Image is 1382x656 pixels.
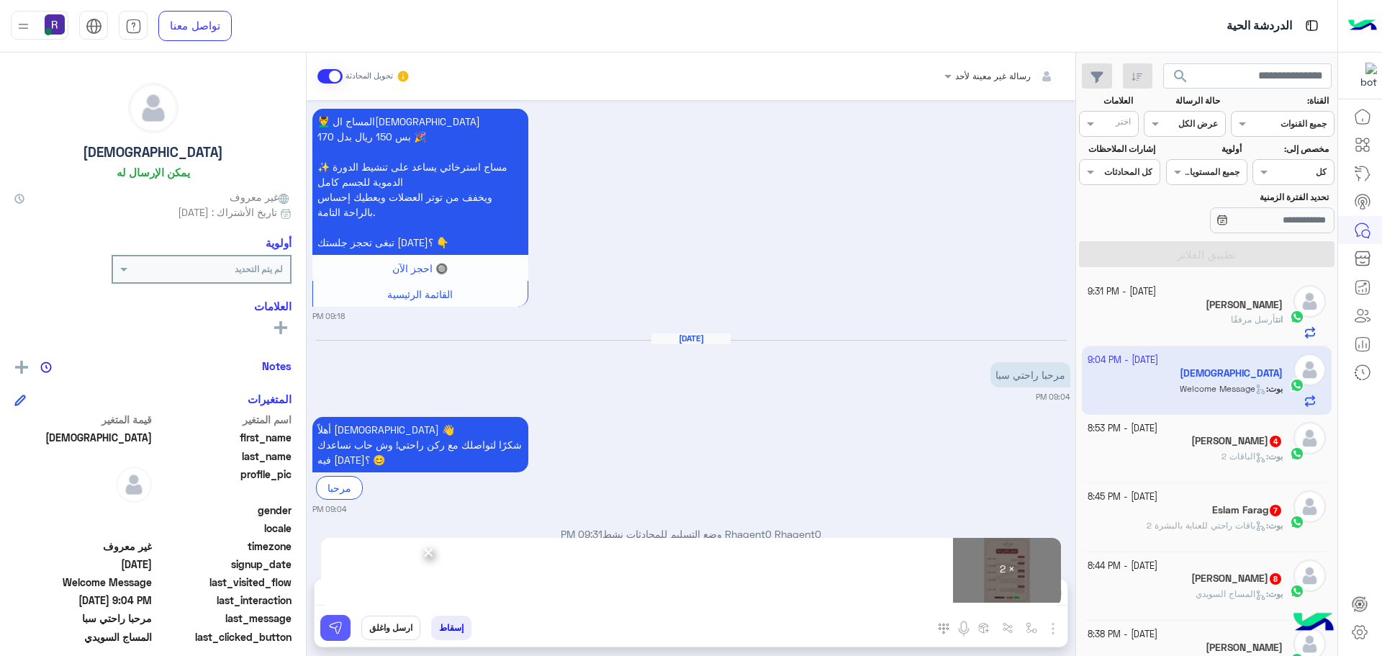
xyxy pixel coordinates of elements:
label: إشارات الملاحظات [1080,143,1155,156]
label: تحديد الفترة الزمنية [1168,191,1329,204]
span: 8 [1270,573,1281,585]
h5: Eslam Farag [1212,504,1283,516]
img: tab [125,18,142,35]
a: tab [119,11,148,41]
a: تواصل معنا [158,11,232,41]
span: أرسل مرفقًا [1231,314,1275,325]
b: لم يتم التحديد [235,264,283,274]
h6: يمكن الإرسال له [117,166,190,179]
img: profile [14,17,32,35]
b: : [1266,451,1283,462]
h6: Notes [262,359,292,372]
img: send voice note [955,620,972,637]
small: [DATE] - 8:38 PM [1088,628,1157,642]
img: Logo [1348,11,1377,41]
h6: أولوية [266,236,292,249]
img: Trigger scenario [1002,622,1013,634]
span: القائمة الرئيسية [387,288,453,300]
span: غير معروف [14,539,152,554]
small: [DATE] - 9:31 PM [1088,285,1156,299]
img: WhatsApp [1290,515,1304,529]
span: المساج السويدي [14,629,152,644]
span: المساج السويدي [1196,588,1266,599]
span: Welcome Message [14,575,152,590]
h5: Shady Emad [1206,299,1283,311]
span: غير معروف [230,189,292,205]
button: create order [972,616,996,639]
p: 30/9/2025, 9:04 PM [990,362,1070,387]
img: notes [40,361,52,373]
label: أولوية [1168,143,1242,156]
button: تطبيق الفلاتر [1079,241,1334,267]
img: defaultAdmin.png [1293,285,1326,318]
span: بوت [1268,588,1283,599]
img: WhatsApp [1290,446,1304,461]
span: last_visited_flow [155,575,292,590]
img: tab [86,18,102,35]
span: × [422,536,435,568]
img: defaultAdmin.png [1293,560,1326,592]
span: null [14,521,152,536]
button: search [1163,63,1198,94]
span: انت [1275,314,1283,325]
span: last_clicked_button [155,629,292,644]
div: مرحبا [316,476,363,500]
span: timezone [155,539,292,554]
div: اختر [1116,115,1133,132]
label: حالة الرسالة [1146,94,1220,107]
img: create order [978,622,990,634]
span: 🔘 احجز الآن [392,262,448,274]
small: [DATE] - 8:45 PM [1088,490,1157,504]
b: : [1266,520,1283,531]
h6: العلامات [14,300,292,313]
img: 322853014244696 [1351,63,1377,89]
span: الباقات 2 [1221,451,1266,462]
button: ارسل واغلق [361,616,420,640]
span: locale [155,521,292,536]
span: last_interaction [155,593,292,608]
p: Rhagent0 Rhagent0 وضع التسليم للمحادثات نشط [312,526,1070,542]
span: اسم المتغير [155,412,292,427]
img: defaultAdmin.png [1293,490,1326,523]
img: make a call [938,623,949,634]
span: profile_pic [155,467,292,500]
div: × 2 [953,538,1061,603]
img: userImage [45,14,65,35]
span: مرحبا راحتي سبا [14,611,152,626]
h5: Bilal Arshad Butt [1191,572,1283,585]
span: بوت [1268,451,1283,462]
span: last_message [155,611,292,626]
span: first_name [155,430,292,445]
label: مخصص إلى: [1255,143,1329,156]
small: 09:04 PM [312,503,347,515]
b: : [1266,588,1283,599]
p: الدردشة الحية [1227,17,1292,36]
button: إسقاط [431,616,471,640]
img: hulul-logo.png [1288,598,1339,649]
img: WhatsApp [1290,584,1304,598]
span: gender [155,503,292,518]
h5: ابو يزن الكاهلي [1191,435,1283,447]
img: defaultAdmin.png [129,84,178,132]
span: رسالة غير معينة لأحد [955,71,1031,81]
img: select flow [1026,622,1037,634]
p: 30/9/2025, 9:04 PM [312,417,528,472]
span: 2025-09-28T18:16:06.039Z [14,557,152,572]
span: 09:31 PM [561,528,602,540]
span: search [1172,68,1189,85]
img: tab [1303,17,1321,35]
p: 28/9/2025, 9:18 PM [312,109,528,255]
small: [DATE] - 8:53 PM [1088,422,1157,436]
h6: المتغيرات [248,392,292,405]
small: 09:04 PM [1036,391,1070,403]
img: WhatsApp [1290,310,1304,324]
small: تحويل المحادثة [345,71,393,82]
img: send message [328,621,343,635]
span: 7 [1270,505,1281,516]
small: 09:18 PM [312,310,345,322]
span: last_name [155,449,292,464]
span: باقات راحتي للعناية بالبشرة 2 [1147,520,1266,531]
img: defaultAdmin.png [1293,422,1326,454]
span: تاريخ الأشتراك : [DATE] [178,205,277,220]
span: Allaah [14,430,152,445]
